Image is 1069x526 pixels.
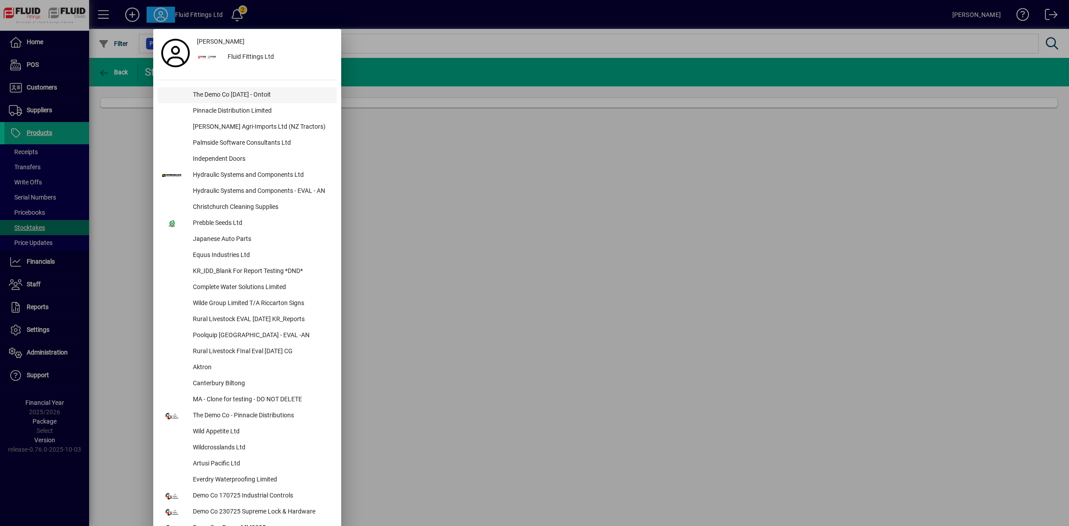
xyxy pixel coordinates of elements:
[158,183,337,200] button: Hydraulic Systems and Components - EVAL - AN
[158,119,337,135] button: [PERSON_NAME] Agri-Imports Ltd (NZ Tractors)
[186,408,337,424] div: The Demo Co - Pinnacle Distributions
[186,264,337,280] div: KR_IDD_Blank For Report Testing *DND*
[186,328,337,344] div: Poolquip [GEOGRAPHIC_DATA] - EVAL -AN
[158,103,337,119] button: Pinnacle Distribution Limited
[158,408,337,424] button: The Demo Co - Pinnacle Distributions
[186,456,337,472] div: Artusi Pacific Ltd
[158,456,337,472] button: Artusi Pacific Ltd
[186,360,337,376] div: Aktron
[158,87,337,103] button: The Demo Co [DATE] - Ontoit
[186,200,337,216] div: Christchurch Cleaning Supplies
[186,488,337,504] div: Demo Co 170725 Industrial Controls
[158,135,337,151] button: Palmside Software Consultants Ltd
[186,424,337,440] div: Wild Appetite Ltd
[193,49,337,65] button: Fluid Fittings Ltd
[158,296,337,312] button: Wilde Group Limited T/A Riccarton Signs
[158,280,337,296] button: Complete Water Solutions Limited
[193,33,337,49] a: [PERSON_NAME]
[186,392,337,408] div: MA - Clone for testing - DO NOT DELETE
[186,216,337,232] div: Prebble Seeds Ltd
[158,504,337,520] button: Demo Co 230725 Supreme Lock & Hardware
[158,328,337,344] button: Poolquip [GEOGRAPHIC_DATA] - EVAL -AN
[186,376,337,392] div: Canterbury Biltong
[158,424,337,440] button: Wild Appetite Ltd
[158,216,337,232] button: Prebble Seeds Ltd
[158,488,337,504] button: Demo Co 170725 Industrial Controls
[158,232,337,248] button: Japanese Auto Parts
[158,248,337,264] button: Equus Industries Ltd
[158,312,337,328] button: Rural Livestock EVAL [DATE] KR_Reports
[186,167,337,183] div: Hydraulic Systems and Components Ltd
[186,87,337,103] div: The Demo Co [DATE] - Ontoit
[158,151,337,167] button: Independent Doors
[186,183,337,200] div: Hydraulic Systems and Components - EVAL - AN
[186,248,337,264] div: Equus Industries Ltd
[158,376,337,392] button: Canterbury Biltong
[186,280,337,296] div: Complete Water Solutions Limited
[186,232,337,248] div: Japanese Auto Parts
[186,472,337,488] div: Everdry Waterproofing Limited
[186,312,337,328] div: Rural Livestock EVAL [DATE] KR_Reports
[186,119,337,135] div: [PERSON_NAME] Agri-Imports Ltd (NZ Tractors)
[186,151,337,167] div: Independent Doors
[158,344,337,360] button: Rural Livestock FInal Eval [DATE] CG
[158,472,337,488] button: Everdry Waterproofing Limited
[158,200,337,216] button: Christchurch Cleaning Supplies
[186,103,337,119] div: Pinnacle Distribution Limited
[186,440,337,456] div: Wildcrosslands Ltd
[197,37,245,46] span: [PERSON_NAME]
[158,392,337,408] button: MA - Clone for testing - DO NOT DELETE
[186,135,337,151] div: Palmside Software Consultants Ltd
[186,344,337,360] div: Rural Livestock FInal Eval [DATE] CG
[220,49,337,65] div: Fluid Fittings Ltd
[158,264,337,280] button: KR_IDD_Blank For Report Testing *DND*
[186,504,337,520] div: Demo Co 230725 Supreme Lock & Hardware
[158,360,337,376] button: Aktron
[158,45,193,61] a: Profile
[158,167,337,183] button: Hydraulic Systems and Components Ltd
[186,296,337,312] div: Wilde Group Limited T/A Riccarton Signs
[158,440,337,456] button: Wildcrosslands Ltd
